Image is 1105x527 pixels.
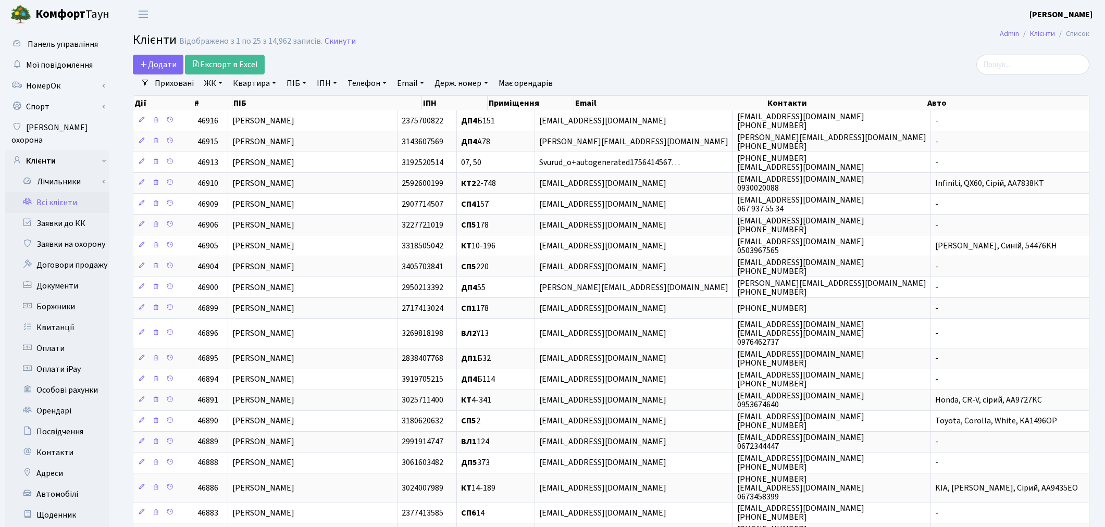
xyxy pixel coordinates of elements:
span: 2 [461,416,480,427]
span: 2375700822 [402,115,443,127]
span: [EMAIL_ADDRESS][DOMAIN_NAME] [PHONE_NUMBER] [737,369,864,390]
span: 46906 [197,219,218,231]
b: ДП4 [461,374,477,385]
span: 124 [461,436,489,448]
span: [PERSON_NAME] [232,457,294,469]
span: [PERSON_NAME], Синій, 54476KH [935,240,1057,252]
span: 2991914747 [402,436,443,448]
span: Honda, CR-V, сірий, AA9727KC [935,395,1042,406]
span: [PERSON_NAME] [232,303,294,314]
span: [EMAIL_ADDRESS][DOMAIN_NAME] [539,482,666,494]
span: [PERSON_NAME] [232,282,294,293]
a: Документи [5,275,109,296]
span: 46910 [197,178,218,189]
span: 07, 50 [461,157,481,168]
span: Б151 [461,115,495,127]
a: ІПН [313,74,341,92]
span: 46896 [197,328,218,339]
th: ІПН [422,96,488,110]
span: [EMAIL_ADDRESS][DOMAIN_NAME] [539,303,666,314]
span: 46890 [197,416,218,427]
a: Скинути [325,36,356,46]
span: 373 [461,457,490,469]
span: 4-341 [461,395,491,406]
a: Email [393,74,428,92]
a: Автомобілі [5,484,109,505]
a: Адреси [5,463,109,484]
span: [PERSON_NAME] [232,328,294,339]
span: [PERSON_NAME] [232,178,294,189]
b: СП6 [461,507,476,519]
span: 3143607569 [402,136,443,147]
span: - [935,282,938,293]
span: 46916 [197,115,218,127]
span: [PERSON_NAME][EMAIL_ADDRESS][DOMAIN_NAME] [539,136,728,147]
span: [PERSON_NAME] [232,507,294,519]
span: - [935,353,938,365]
span: - [935,303,938,314]
span: [PERSON_NAME][EMAIL_ADDRESS][DOMAIN_NAME] [539,282,728,293]
a: Приховані [151,74,198,92]
span: [PERSON_NAME] [232,115,294,127]
span: 178 [461,219,489,231]
span: [PERSON_NAME] [232,416,294,427]
span: 3192520514 [402,157,443,168]
span: [EMAIL_ADDRESS][DOMAIN_NAME] [PHONE_NUMBER] [737,215,864,235]
span: 46883 [197,507,218,519]
a: Заявки на охорону [5,234,109,255]
a: [PERSON_NAME] [1029,8,1092,21]
a: Боржники [5,296,109,317]
span: Infiniti, QX60, Сірій, АА7838КТ [935,178,1044,189]
a: Щоденник [5,505,109,525]
b: ДП4 [461,115,477,127]
span: 3318505042 [402,240,443,252]
span: [EMAIL_ADDRESS][DOMAIN_NAME] [PHONE_NUMBER] [737,257,864,277]
th: # [193,96,232,110]
a: Оплати [5,338,109,359]
a: ПІБ [282,74,311,92]
span: - [935,374,938,385]
span: 46915 [197,136,218,147]
span: 3227721019 [402,219,443,231]
span: [EMAIL_ADDRESS][DOMAIN_NAME] [539,374,666,385]
span: [EMAIL_ADDRESS][DOMAIN_NAME] [PHONE_NUMBER] [737,348,864,369]
span: [EMAIL_ADDRESS][DOMAIN_NAME] 0672344447 [737,432,864,452]
a: Мої повідомлення [5,55,109,76]
b: ДП1 [461,353,477,365]
span: KIA, [PERSON_NAME], Сірий, AA9435EO [935,482,1078,494]
span: [EMAIL_ADDRESS][DOMAIN_NAME] [PHONE_NUMBER] [737,453,864,473]
span: 55 [461,282,486,293]
span: [EMAIL_ADDRESS][DOMAIN_NAME] [539,416,666,427]
span: Toyota, Corolla, White, КА1496ОР [935,416,1057,427]
span: Svurud_o+autogenerated1756414567… [539,157,680,168]
span: 46888 [197,457,218,469]
span: [EMAIL_ADDRESS][DOMAIN_NAME] [539,328,666,339]
span: [PERSON_NAME] [232,261,294,272]
span: [EMAIL_ADDRESS][DOMAIN_NAME] [539,115,666,127]
span: 46904 [197,261,218,272]
img: logo.png [10,4,31,25]
span: [EMAIL_ADDRESS][DOMAIN_NAME] [PHONE_NUMBER] [737,111,864,131]
button: Переключити навігацію [130,6,156,23]
span: [PERSON_NAME] [232,395,294,406]
span: [EMAIL_ADDRESS][DOMAIN_NAME] [539,457,666,469]
span: Клієнти [133,31,177,49]
span: Додати [140,59,177,70]
span: [PERSON_NAME] [232,240,294,252]
span: [PERSON_NAME] [232,482,294,494]
span: 46891 [197,395,218,406]
span: 2377413585 [402,507,443,519]
span: - [935,157,938,168]
th: Контакти [766,96,926,110]
span: [PERSON_NAME] [232,198,294,210]
a: Спорт [5,96,109,117]
span: - [935,436,938,448]
span: 46894 [197,374,218,385]
span: 2592600199 [402,178,443,189]
th: ПІБ [232,96,422,110]
span: [PERSON_NAME] [232,374,294,385]
span: [EMAIL_ADDRESS][DOMAIN_NAME] [539,219,666,231]
span: [PHONE_NUMBER] [737,303,807,314]
span: [EMAIL_ADDRESS][DOMAIN_NAME] [539,178,666,189]
span: 3180620632 [402,416,443,427]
